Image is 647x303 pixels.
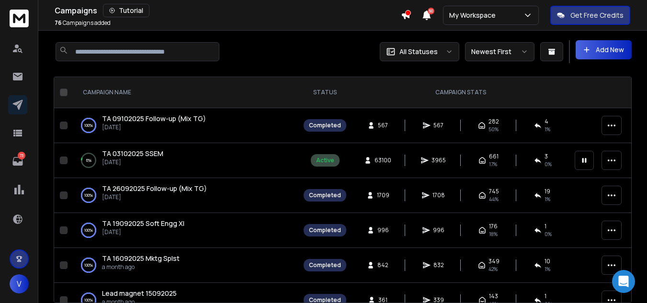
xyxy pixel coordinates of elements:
[102,219,184,228] a: TA 19092025 Soft Engg XI
[545,223,546,230] span: 1
[399,47,438,56] p: All Statuses
[84,225,93,235] p: 100 %
[8,152,27,171] a: 73
[489,153,499,160] span: 661
[102,149,163,158] a: TA 03102025 SSEM
[309,226,341,234] div: Completed
[309,191,341,199] div: Completed
[10,274,29,293] button: V
[545,258,550,265] span: 10
[488,265,498,273] span: 42 %
[55,4,401,17] div: Campaigns
[431,157,446,164] span: 3965
[489,223,498,230] span: 176
[576,40,632,59] button: Add New
[545,188,550,195] span: 19
[84,260,93,270] p: 100 %
[545,118,548,125] span: 4
[489,188,499,195] span: 745
[71,248,298,283] td: 100%TA 16092025 Mktg Splsta month ago
[377,261,388,269] span: 842
[545,265,550,273] span: 1 %
[432,191,445,199] span: 1708
[102,184,207,193] a: TA 26092025 Follow-up (Mix TG)
[102,114,206,123] a: TA 09102025 Follow-up (Mix TG)
[102,263,180,271] p: a month ago
[433,122,443,129] span: 567
[489,195,499,203] span: 44 %
[377,226,389,234] span: 996
[489,230,498,238] span: 18 %
[309,261,341,269] div: Completed
[488,118,499,125] span: 282
[545,195,550,203] span: 1 %
[545,153,548,160] span: 3
[489,292,498,300] span: 143
[377,191,389,199] span: 1709
[545,292,546,300] span: 1
[71,77,298,108] th: CAMPAIGN NAME
[316,157,334,164] div: Active
[102,158,163,166] p: [DATE]
[570,11,624,20] p: Get Free Credits
[545,125,550,133] span: 1 %
[375,157,391,164] span: 63100
[84,191,93,200] p: 100 %
[102,114,206,123] span: TA 09102025 Follow-up (Mix TG)
[428,8,434,14] span: 50
[488,258,499,265] span: 349
[55,19,62,27] span: 76
[71,108,298,143] td: 100%TA 09102025 Follow-up (Mix TG)[DATE]
[433,226,444,234] span: 996
[102,254,180,263] a: TA 16092025 Mktg Splst
[298,77,352,108] th: STATUS
[71,213,298,248] td: 100%TA 19092025 Soft Engg XI[DATE]
[449,11,499,20] p: My Workspace
[550,6,630,25] button: Get Free Credits
[433,261,444,269] span: 832
[102,123,206,131] p: [DATE]
[18,152,25,159] p: 73
[545,230,552,238] span: 0 %
[103,4,149,17] button: Tutorial
[352,77,569,108] th: CAMPAIGN STATS
[378,122,388,129] span: 567
[488,125,499,133] span: 50 %
[545,160,552,168] span: 0 %
[86,156,91,165] p: 6 %
[465,42,534,61] button: Newest First
[84,121,93,130] p: 100 %
[102,289,177,298] a: Lead magnet 15092025
[55,19,111,27] p: Campaigns added
[102,193,207,201] p: [DATE]
[612,270,635,293] div: Open Intercom Messenger
[309,122,341,129] div: Completed
[71,178,298,213] td: 100%TA 26092025 Follow-up (Mix TG)[DATE]
[71,143,298,178] td: 6%TA 03102025 SSEM[DATE]
[102,228,184,236] p: [DATE]
[489,160,497,168] span: 17 %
